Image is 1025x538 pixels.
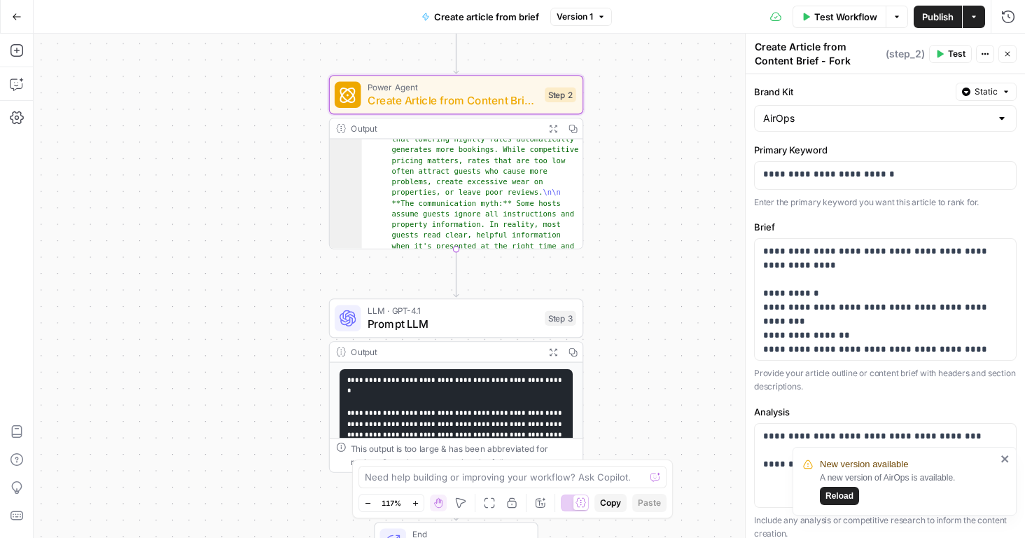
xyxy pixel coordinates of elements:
span: LLM · GPT-4.1 [368,304,538,317]
span: Create article from brief [434,10,539,24]
span: 117% [382,497,401,509]
span: Copy [600,497,621,509]
button: Version 1 [550,8,612,26]
g: Edge from start to step_2 [454,26,459,74]
g: Edge from step_2 to step_3 [454,249,459,297]
button: Paste [632,494,667,512]
div: Step 2 [545,88,576,102]
button: Create article from brief [413,6,548,28]
span: Test [948,48,965,60]
g: Edge from step_3 to end [454,473,459,520]
span: Copy the output [382,457,444,467]
span: Version 1 [557,11,593,23]
button: Test [929,45,972,63]
button: Test Workflow [793,6,886,28]
span: Power Agent [368,81,538,94]
label: Brief [754,220,1017,234]
div: Step 3 [545,311,576,326]
span: Test Workflow [814,10,877,24]
span: Static [975,85,998,98]
button: Publish [914,6,962,28]
button: Reload [820,487,859,505]
label: Brand Kit [754,85,950,99]
button: Copy [594,494,627,512]
p: Provide your article outline or content brief with headers and section descriptions. [754,366,1017,394]
span: ( step_2 ) [886,47,925,61]
span: Create Article from Content Brief - Fork [368,92,538,109]
button: Static [956,83,1017,101]
textarea: Create Article from Content Brief - Fork [755,40,882,68]
div: A new version of AirOps is available. [820,471,996,505]
p: Enter the primary keyword you want this article to rank for. [754,195,1017,209]
label: Primary Keyword [754,143,1017,157]
input: AirOps [763,111,991,125]
div: Output [351,345,538,359]
span: Publish [922,10,954,24]
span: Prompt LLM [368,316,538,332]
div: Output [351,122,538,135]
label: Analysis [754,405,1017,419]
span: Paste [638,497,661,509]
span: New version available [820,457,908,471]
button: close [1000,453,1010,464]
span: Reload [825,490,853,502]
div: This output is too large & has been abbreviated for review. to view the full content. [351,442,576,469]
div: Power AgentCreate Article from Content Brief - ForkStep 2Output that lowering nightly rates autom... [329,75,584,249]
